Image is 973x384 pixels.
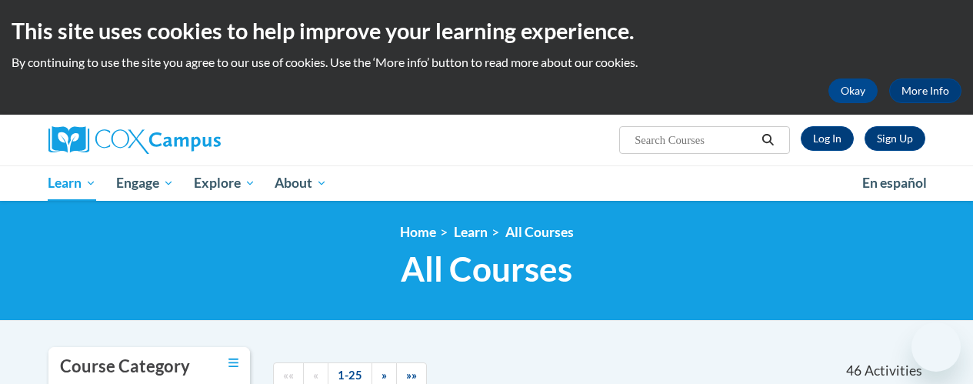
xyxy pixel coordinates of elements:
img: Cox Campus [48,126,221,154]
div: Main menu [37,165,937,201]
span: Engage [116,174,174,192]
span: About [275,174,327,192]
span: 46 [846,362,861,379]
a: Explore [184,165,265,201]
a: More Info [889,78,961,103]
a: Learn [454,224,488,240]
a: Engage [106,165,184,201]
a: En español [852,167,937,199]
span: « [313,369,318,382]
h2: This site uses cookies to help improve your learning experience. [12,15,961,46]
span: All Courses [401,249,572,289]
a: Register [865,126,925,151]
p: By continuing to use the site you agree to our use of cookies. Use the ‘More info’ button to read... [12,54,961,71]
span: »» [406,369,417,382]
a: Log In [801,126,854,151]
a: About [265,165,337,201]
span: Learn [48,174,96,192]
button: Search [756,131,779,149]
a: Learn [38,165,107,201]
span: » [382,369,387,382]
span: Explore [194,174,255,192]
a: Cox Campus [48,126,325,154]
button: Okay [828,78,878,103]
span: «« [283,369,294,382]
span: Activities [865,362,922,379]
iframe: Button to launch messaging window [911,322,961,372]
a: Toggle collapse [228,355,238,372]
h3: Course Category [60,355,190,379]
input: Search Courses [633,131,756,149]
a: Home [400,224,436,240]
span: En español [862,175,927,191]
a: All Courses [505,224,574,240]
